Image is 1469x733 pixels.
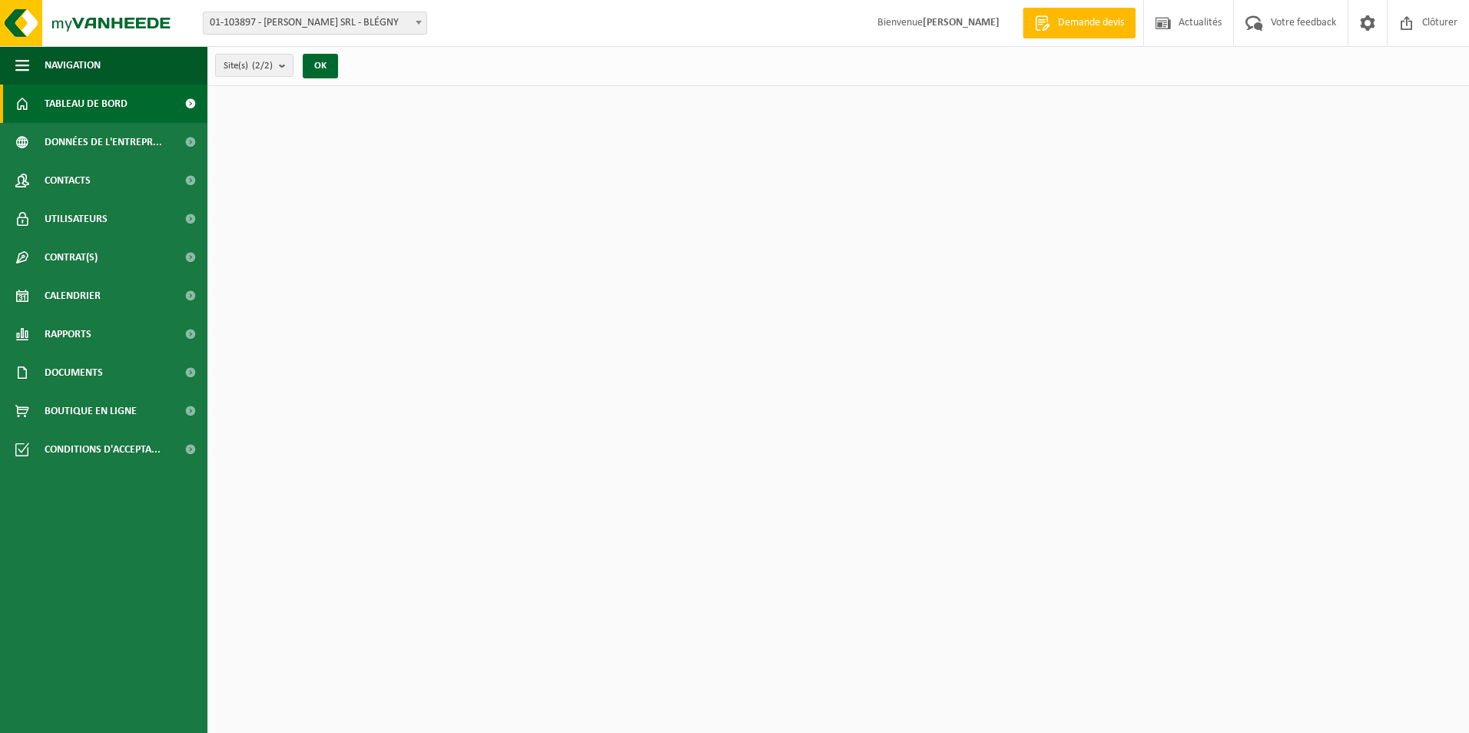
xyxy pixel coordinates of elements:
span: Conditions d'accepta... [45,430,161,469]
span: Tableau de bord [45,85,128,123]
span: Documents [45,353,103,392]
span: Site(s) [224,55,273,78]
button: OK [303,54,338,78]
span: Calendrier [45,277,101,315]
span: 01-103897 - LEBOEUF CEDRIC SRL - BLÉGNY [203,12,427,35]
count: (2/2) [252,61,273,71]
a: Demande devis [1023,8,1136,38]
span: 01-103897 - LEBOEUF CEDRIC SRL - BLÉGNY [204,12,426,34]
strong: [PERSON_NAME] [923,17,1000,28]
span: Contrat(s) [45,238,98,277]
span: Contacts [45,161,91,200]
span: Demande devis [1054,15,1128,31]
span: Navigation [45,46,101,85]
span: Rapports [45,315,91,353]
span: Données de l'entrepr... [45,123,162,161]
button: Site(s)(2/2) [215,54,293,77]
span: Boutique en ligne [45,392,137,430]
span: Utilisateurs [45,200,108,238]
